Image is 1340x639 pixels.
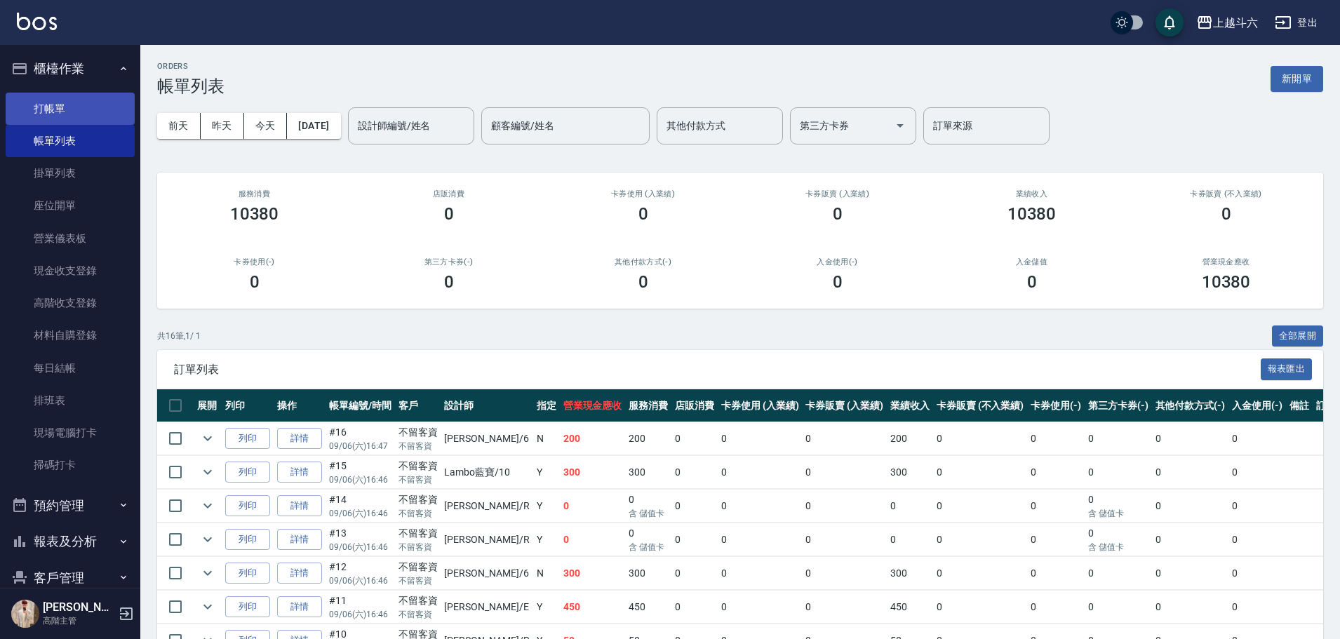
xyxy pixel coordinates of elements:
td: 0 [933,591,1027,624]
img: Person [11,600,39,628]
p: 09/06 (六) 16:46 [329,541,391,553]
div: 不留客資 [398,425,438,440]
td: 0 [1085,456,1152,489]
a: 打帳單 [6,93,135,125]
p: 共 16 筆, 1 / 1 [157,330,201,342]
button: expand row [197,495,218,516]
button: 預約管理 [6,487,135,524]
p: 09/06 (六) 16:46 [329,473,391,486]
div: 不留客資 [398,560,438,574]
h3: 10380 [1202,272,1251,292]
h2: 卡券販賣 (入業績) [757,189,918,199]
td: 450 [560,591,626,624]
h3: 0 [1027,272,1037,292]
button: expand row [197,596,218,617]
a: 每日結帳 [6,352,135,384]
td: 0 [802,490,887,523]
button: Open [889,114,911,137]
td: 0 [718,422,803,455]
th: 帳單編號/時間 [326,389,395,422]
th: 卡券販賣 (不入業績) [933,389,1027,422]
td: 0 [1027,591,1085,624]
button: 列印 [225,428,270,450]
td: Y [533,490,560,523]
a: 詳情 [277,529,322,551]
td: 0 [1027,557,1085,590]
a: 營業儀表板 [6,222,135,255]
td: 0 [933,557,1027,590]
td: [PERSON_NAME] /6 [441,557,532,590]
td: [PERSON_NAME] /E [441,591,532,624]
th: 列印 [222,389,274,422]
td: 0 [718,557,803,590]
td: 0 [1152,456,1229,489]
td: #16 [326,422,395,455]
td: 0 [671,490,718,523]
td: 0 [933,456,1027,489]
a: 新開單 [1271,72,1323,85]
td: 0 [1085,557,1152,590]
a: 掃碼打卡 [6,449,135,481]
button: expand row [197,462,218,483]
button: expand row [197,563,218,584]
button: 今天 [244,113,288,139]
p: 含 儲值卡 [629,541,668,553]
td: 0 [1027,422,1085,455]
a: 詳情 [277,462,322,483]
h3: 10380 [230,204,279,224]
th: 指定 [533,389,560,422]
th: 店販消費 [671,389,718,422]
h2: 卡券使用(-) [174,257,335,267]
button: 列印 [225,529,270,551]
h3: 0 [250,272,260,292]
td: 0 [1228,557,1286,590]
h3: 0 [638,204,648,224]
td: 0 [1228,422,1286,455]
td: 0 [1228,490,1286,523]
td: [PERSON_NAME] /R [441,490,532,523]
td: 0 [560,523,626,556]
td: 0 [1152,523,1229,556]
td: #15 [326,456,395,489]
h2: 卡券販賣 (不入業績) [1146,189,1306,199]
th: 業績收入 [887,389,933,422]
button: 客戶管理 [6,560,135,596]
button: 前天 [157,113,201,139]
button: [DATE] [287,113,340,139]
td: 450 [625,591,671,624]
td: 0 [933,422,1027,455]
td: 0 [802,591,887,624]
th: 卡券使用 (入業績) [718,389,803,422]
p: 不留客資 [398,541,438,553]
h3: 0 [638,272,648,292]
td: 0 [1228,591,1286,624]
td: #12 [326,557,395,590]
td: 0 [933,523,1027,556]
button: 櫃檯作業 [6,51,135,87]
td: 0 [671,557,718,590]
p: 09/06 (六) 16:46 [329,507,391,520]
h2: 其他付款方式(-) [563,257,723,267]
th: 入金使用(-) [1228,389,1286,422]
td: 0 [1027,490,1085,523]
td: 0 [802,422,887,455]
h5: [PERSON_NAME] [43,600,114,614]
p: 09/06 (六) 16:46 [329,608,391,621]
td: 300 [887,557,933,590]
a: 現場電腦打卡 [6,417,135,449]
th: 設計師 [441,389,532,422]
td: 300 [625,557,671,590]
td: Y [533,456,560,489]
h2: 入金儲值 [951,257,1112,267]
td: 0 [1152,490,1229,523]
button: 報表匯出 [1261,358,1313,380]
a: 詳情 [277,596,322,618]
h3: 帳單列表 [157,76,225,96]
td: 0 [1228,456,1286,489]
td: Y [533,523,560,556]
button: 新開單 [1271,66,1323,92]
th: 服務消費 [625,389,671,422]
td: 0 [718,490,803,523]
td: 0 [718,523,803,556]
a: 材料自購登錄 [6,319,135,351]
